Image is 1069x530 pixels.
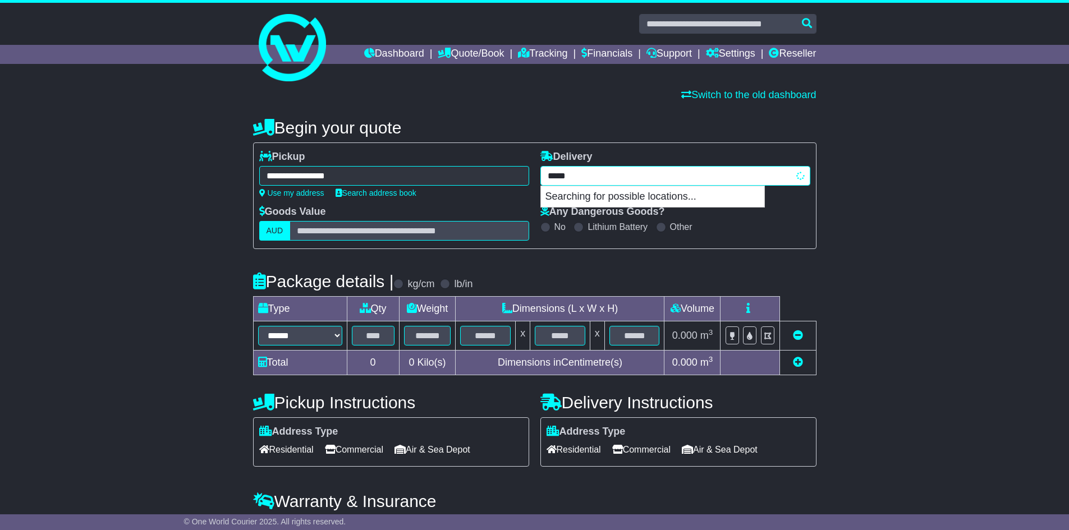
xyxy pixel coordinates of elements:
[253,393,529,412] h4: Pickup Instructions
[516,321,530,351] td: x
[259,206,326,218] label: Goods Value
[672,330,698,341] span: 0.000
[259,441,314,458] span: Residential
[399,351,456,375] td: Kilo(s)
[769,45,816,64] a: Reseller
[454,278,472,291] label: lb/in
[438,45,504,64] a: Quote/Book
[259,151,305,163] label: Pickup
[581,45,632,64] a: Financials
[541,186,764,208] p: Searching for possible locations...
[347,297,399,321] td: Qty
[407,278,434,291] label: kg/cm
[793,357,803,368] a: Add new item
[399,297,456,321] td: Weight
[672,357,698,368] span: 0.000
[259,221,291,241] label: AUD
[706,45,755,64] a: Settings
[540,166,810,186] typeahead: Please provide city
[793,330,803,341] a: Remove this item
[347,351,399,375] td: 0
[700,330,713,341] span: m
[409,357,414,368] span: 0
[259,188,324,197] a: Use my address
[253,272,394,291] h4: Package details |
[364,45,424,64] a: Dashboard
[709,328,713,337] sup: 3
[259,426,338,438] label: Address Type
[394,441,470,458] span: Air & Sea Depot
[554,222,566,232] label: No
[664,297,721,321] td: Volume
[612,441,671,458] span: Commercial
[325,441,383,458] span: Commercial
[646,45,692,64] a: Support
[253,351,347,375] td: Total
[456,297,664,321] td: Dimensions (L x W x H)
[588,222,648,232] label: Lithium Battery
[547,426,626,438] label: Address Type
[184,517,346,526] span: © One World Courier 2025. All rights reserved.
[709,355,713,363] sup: 3
[540,206,665,218] label: Any Dangerous Goods?
[336,188,416,197] a: Search address book
[540,393,816,412] h4: Delivery Instructions
[682,441,758,458] span: Air & Sea Depot
[518,45,567,64] a: Tracking
[700,357,713,368] span: m
[253,297,347,321] td: Type
[253,492,816,510] h4: Warranty & Insurance
[540,151,593,163] label: Delivery
[456,351,664,375] td: Dimensions in Centimetre(s)
[670,222,692,232] label: Other
[681,89,816,100] a: Switch to the old dashboard
[590,321,604,351] td: x
[547,441,601,458] span: Residential
[253,118,816,137] h4: Begin your quote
